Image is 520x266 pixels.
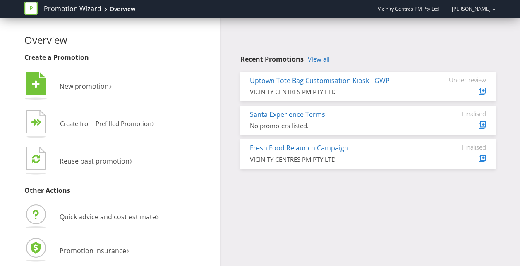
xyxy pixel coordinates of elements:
tspan:  [32,80,40,89]
a: [PERSON_NAME] [443,5,491,12]
span: › [126,243,129,256]
span: Create from Prefilled Promotion [60,119,151,128]
span: New promotion [60,82,109,91]
div: No promoters listed. [250,121,424,130]
div: Finalised [436,110,486,117]
button: Create from Prefilled Promotion› [24,108,155,141]
div: Overview [110,5,135,13]
div: VICINITY CENTRES PM PTY LTD [250,88,424,96]
a: Fresh Food Relaunch Campaign [250,143,348,152]
a: View all [308,56,330,63]
h2: Overview [24,35,214,45]
span: › [156,209,159,223]
a: Promotion Wizard [44,4,101,14]
div: Finalised [436,143,486,151]
h3: Other Actions [24,187,214,195]
tspan:  [32,154,40,164]
a: Promotion insurance› [24,246,129,255]
a: Uptown Tote Bag Customisation Kiosk - GWP [250,76,390,85]
span: Recent Promotions [240,55,304,64]
span: › [109,78,112,92]
span: Reuse past promotion [60,157,129,166]
span: › [151,116,154,129]
a: Santa Experience Terms [250,110,325,119]
span: Quick advice and cost estimate [60,212,156,221]
tspan:  [36,119,42,126]
div: VICINITY CENTRES PM PTY LTD [250,155,424,164]
a: Quick advice and cost estimate› [24,212,159,221]
h3: Create a Promotion [24,54,214,62]
span: Promotion insurance [60,246,126,255]
span: › [129,153,132,167]
div: Under review [436,76,486,83]
span: Vicinity Centres PM Pty Ltd [378,5,439,12]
